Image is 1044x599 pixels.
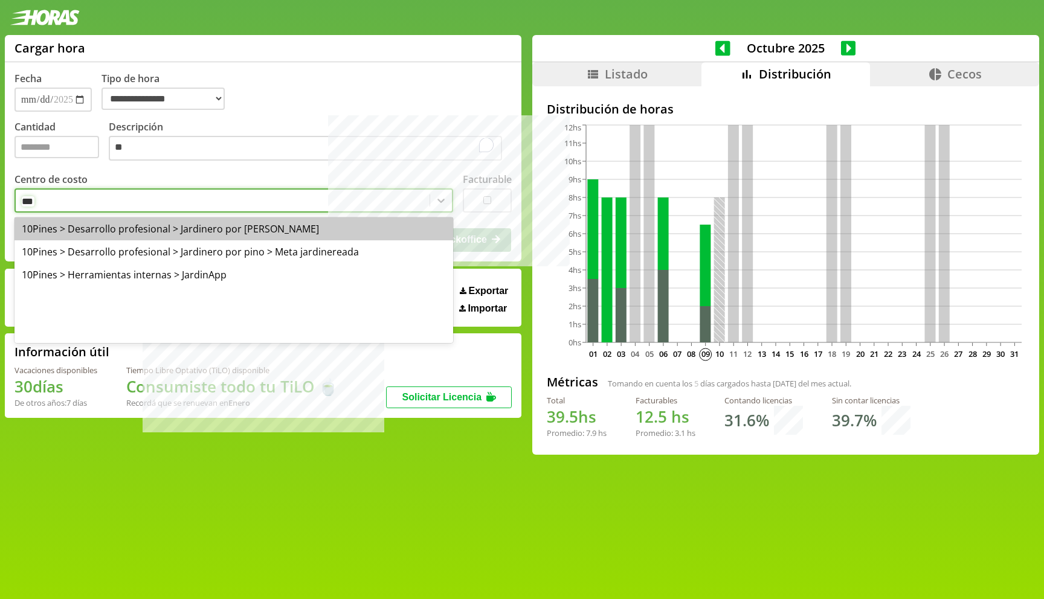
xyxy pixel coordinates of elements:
text: 04 [631,348,640,359]
span: 3.1 [675,428,685,438]
text: 17 [814,348,822,359]
div: Promedio: hs [547,428,607,438]
tspan: 12hs [564,122,581,133]
div: 10Pines > Desarrollo profesional > Jardinero por pino > Meta jardinereada [14,240,453,263]
tspan: 2hs [569,301,581,312]
h1: hs [636,406,695,428]
text: 24 [912,348,921,359]
tspan: 4hs [569,264,581,275]
select: Tipo de hora [101,88,225,110]
img: logotipo [10,10,80,25]
tspan: 6hs [569,228,581,239]
text: 07 [673,348,681,359]
h2: Métricas [547,374,598,390]
text: 23 [898,348,906,359]
span: Octubre 2025 [730,40,841,56]
div: 10Pines > Herramientas internas > JardinApp [14,263,453,286]
span: Solicitar Licencia [402,392,482,402]
span: Importar [468,303,507,314]
div: Recordá que se renuevan en [126,397,338,408]
tspan: 7hs [569,210,581,221]
tspan: 9hs [569,174,581,185]
text: 22 [884,348,892,359]
div: Sin contar licencias [832,395,910,406]
div: Contando licencias [724,395,803,406]
text: 13 [758,348,766,359]
span: Listado [605,66,648,82]
text: 05 [645,348,654,359]
label: Facturable [463,173,512,186]
text: 08 [687,348,695,359]
button: Exportar [456,285,512,297]
span: Distribución [759,66,831,82]
text: 02 [603,348,611,359]
div: Promedio: hs [636,428,695,438]
text: 12 [743,348,752,359]
span: 7.9 [586,428,596,438]
span: Cecos [947,66,982,82]
text: 18 [828,348,836,359]
div: Facturables [636,395,695,406]
label: Cantidad [14,120,109,164]
text: 11 [729,348,738,359]
div: Vacaciones disponibles [14,365,97,376]
span: 12.5 [636,406,667,428]
h2: Distribución de horas [547,101,1025,117]
text: 10 [715,348,724,359]
text: 14 [772,348,781,359]
textarea: To enrich screen reader interactions, please activate Accessibility in Grammarly extension settings [109,136,502,161]
text: 29 [982,348,991,359]
div: Tiempo Libre Optativo (TiLO) disponible [126,365,338,376]
text: 25 [926,348,935,359]
tspan: 8hs [569,192,581,203]
div: Total [547,395,607,406]
text: 21 [870,348,878,359]
text: 30 [996,348,1005,359]
tspan: 11hs [564,138,581,149]
h1: 31.6 % [724,409,769,431]
b: Enero [228,397,250,408]
button: Solicitar Licencia [386,386,512,408]
tspan: 0hs [569,337,581,348]
input: Cantidad [14,136,99,158]
tspan: 10hs [564,156,581,167]
h1: hs [547,406,607,428]
h2: Información útil [14,344,109,360]
tspan: 5hs [569,246,581,257]
label: Centro de costo [14,173,88,186]
h1: 39.7 % [832,409,877,431]
tspan: 1hs [569,319,581,330]
div: De otros años: 7 días [14,397,97,408]
span: 39.5 [547,406,578,428]
text: 19 [842,348,850,359]
label: Descripción [109,120,512,164]
text: 20 [855,348,864,359]
tspan: 3hs [569,283,581,293]
text: 31 [1010,348,1019,359]
span: Exportar [469,286,509,296]
h1: Consumiste todo tu TiLO 🍵 [126,376,338,397]
label: Fecha [14,72,42,85]
text: 26 [940,348,949,359]
div: 10Pines > Desarrollo profesional > Jardinero por [PERSON_NAME] [14,217,453,240]
text: 09 [701,348,710,359]
span: Tomando en cuenta los días cargados hasta [DATE] del mes actual. [608,378,851,389]
text: 28 [968,348,976,359]
text: 15 [785,348,794,359]
text: 27 [954,348,962,359]
label: Tipo de hora [101,72,234,112]
span: 5 [694,378,698,389]
h1: 30 días [14,376,97,397]
text: 01 [589,348,598,359]
text: 16 [799,348,808,359]
h1: Cargar hora [14,40,85,56]
text: 03 [617,348,625,359]
text: 06 [659,348,668,359]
